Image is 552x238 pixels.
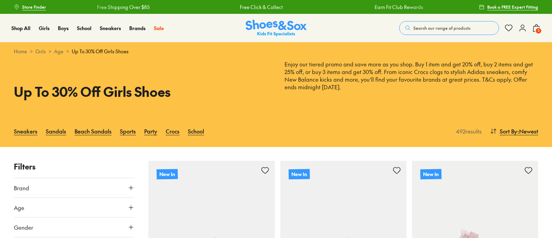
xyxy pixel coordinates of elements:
[35,48,46,55] a: Girls
[120,123,136,139] a: Sports
[14,1,46,13] a: Store Finder
[14,223,33,231] span: Gender
[100,25,121,32] a: Sneakers
[14,178,134,198] button: Brand
[535,27,542,34] span: 2
[77,25,91,32] a: School
[14,184,29,192] span: Brand
[11,25,30,32] a: Shop All
[479,1,538,13] a: Book a FREE Expert Fitting
[517,127,538,135] span: : Newest
[453,127,482,135] p: 492 results
[75,123,112,139] a: Beach Sandals
[246,20,307,37] a: Shoes & Sox
[14,203,24,212] span: Age
[58,25,69,32] a: Boys
[372,3,420,11] a: Earn Fit Club Rewards
[94,3,147,11] a: Free Shipping Over $85
[500,127,517,135] span: Sort By
[288,169,309,179] p: New In
[39,25,50,32] a: Girls
[490,123,538,139] button: Sort By:Newest
[14,218,134,237] button: Gender
[166,123,179,139] a: Crocs
[154,25,164,32] a: Sale
[532,20,541,36] button: 2
[413,25,471,31] span: Search our range of products
[399,21,499,35] button: Search our range of products
[420,169,441,179] p: New In
[14,198,134,217] button: Age
[14,48,538,55] div: > > >
[72,48,129,55] span: Up To 30% Off Girls Shoes
[22,4,46,10] span: Store Finder
[246,20,307,37] img: SNS_Logo_Responsive.svg
[487,4,538,10] span: Book a FREE Expert Fitting
[14,161,134,172] p: Filters
[14,123,37,139] a: Sneakers
[284,61,538,99] p: Enjoy our tiered promo and save more as you shop. Buy 1 item and get 20% off, buy 2 items and get...
[144,123,157,139] a: Party
[14,48,27,55] a: Home
[129,25,146,32] a: Brands
[237,3,280,11] a: Free Click & Collect
[46,123,66,139] a: Sandals
[54,48,63,55] a: Age
[188,123,204,139] a: School
[14,82,268,101] h1: Up To 30% Off Girls Shoes
[157,169,178,179] p: New In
